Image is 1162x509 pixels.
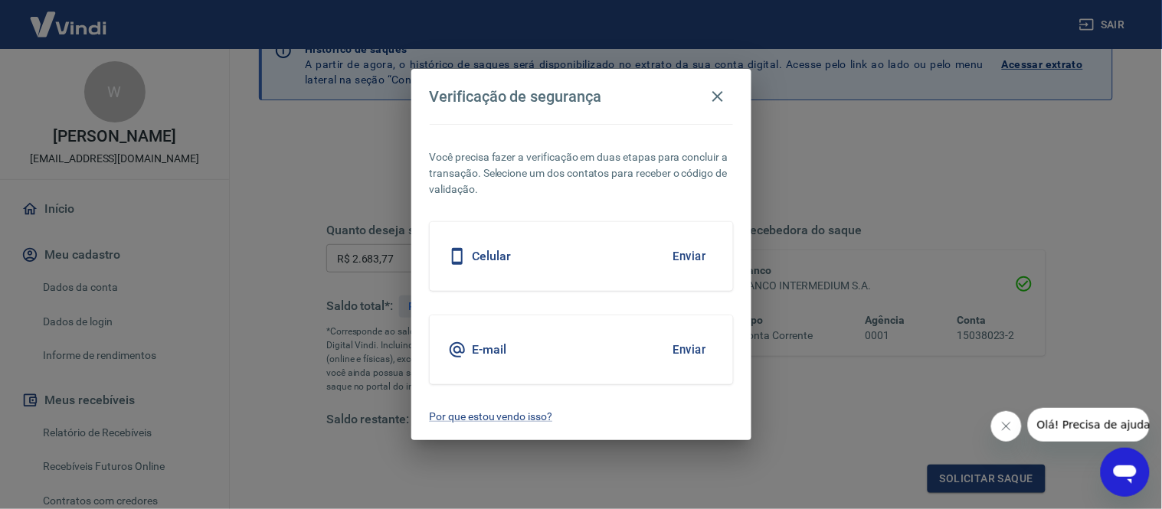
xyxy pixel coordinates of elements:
iframe: Mensagem da empresa [1028,408,1150,442]
iframe: Fechar mensagem [991,411,1022,442]
span: Olá! Precisa de ajuda? [9,11,129,23]
iframe: Botão para abrir a janela de mensagens [1101,448,1150,497]
button: Enviar [665,334,715,366]
button: Enviar [665,240,715,272]
p: Você precisa fazer a verificação em duas etapas para concluir a transação. Selecione um dos conta... [430,149,733,197]
h5: Celular [473,249,512,264]
h5: E-mail [473,342,507,357]
h4: Verificação de segurança [430,87,602,106]
a: Por que estou vendo isso? [430,409,733,425]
